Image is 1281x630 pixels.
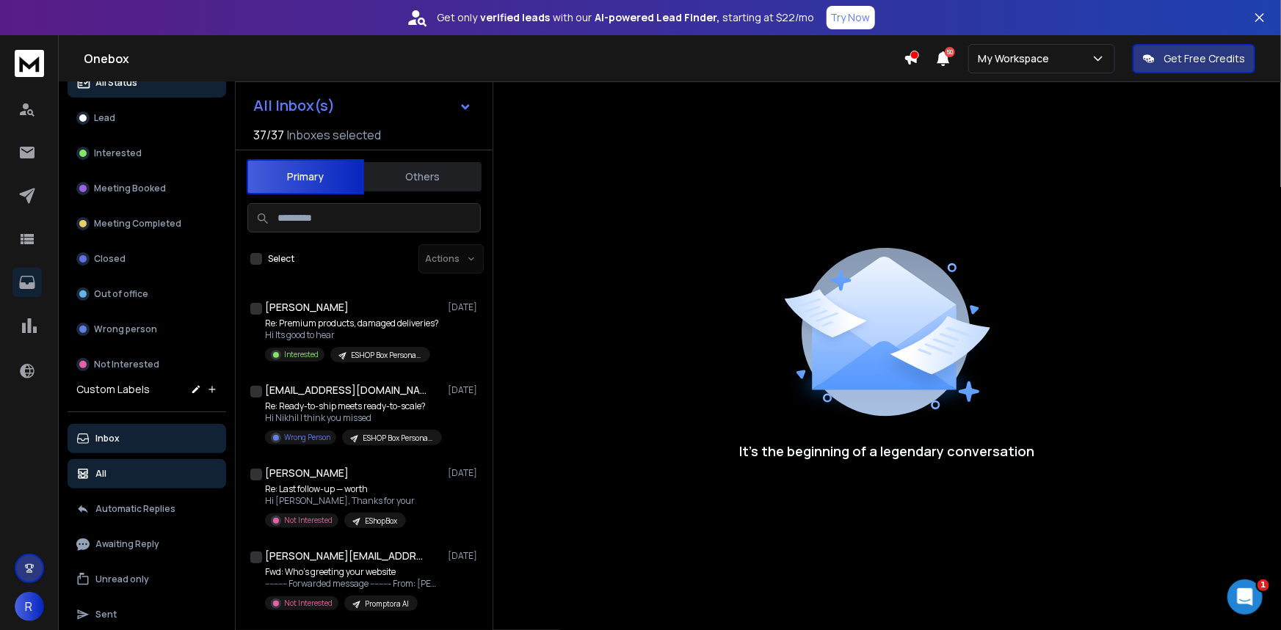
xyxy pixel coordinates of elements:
button: Others [364,161,482,193]
h1: Onebox [84,50,904,67]
p: Awaiting Reply [95,538,159,550]
span: 37 / 37 [253,126,284,144]
p: [DATE] [448,301,481,313]
p: EShopBox [365,516,397,527]
button: Awaiting Reply [68,530,226,559]
p: Re: Premium products, damaged deliveries? [265,318,439,329]
p: Not Interested [284,598,333,609]
strong: AI-powered Lead Finder, [595,10,720,25]
p: Not Interested [284,515,333,526]
p: Automatic Replies [95,503,175,515]
p: Sent [95,609,117,620]
p: Interested [284,349,319,360]
p: Closed [94,253,126,265]
button: All Inbox(s) [242,91,484,120]
p: Get Free Credits [1164,51,1245,66]
p: Fwd: Who’s greeting your website [265,566,441,578]
p: Hi [PERSON_NAME], Thanks for your [265,495,415,507]
p: Get only with our starting at $22/mo [438,10,815,25]
p: Hi Its good to hear [265,329,439,341]
button: All Status [68,68,226,98]
p: All [95,468,106,480]
p: Hi Nikhil I think you missed [265,412,441,424]
p: Try Now [831,10,871,25]
span: 50 [945,47,955,57]
p: [DATE] [448,550,481,562]
button: R [15,592,44,621]
p: Wrong Person [284,432,330,443]
p: Unread only [95,574,149,585]
p: Meeting Booked [94,183,166,194]
button: Closed [68,244,226,274]
button: All [68,459,226,488]
h1: [PERSON_NAME] [265,466,349,480]
p: Inbox [95,433,120,444]
button: Meeting Completed [68,209,226,238]
p: Lead [94,112,115,124]
p: Re: Ready-to-ship meets ready-to-scale? [265,400,441,412]
label: Select [268,253,294,265]
button: Try Now [827,6,875,29]
h1: [PERSON_NAME][EMAIL_ADDRESS][DOMAIN_NAME] [265,549,427,563]
button: Interested [68,139,226,168]
p: Promptora AI [365,598,409,609]
button: Meeting Booked [68,174,226,203]
button: Automatic Replies [68,494,226,524]
p: Re: Last follow-up — worth [265,483,415,495]
p: Meeting Completed [94,218,181,230]
p: Not Interested [94,359,159,370]
button: Out of office [68,279,226,309]
h3: Inboxes selected [287,126,381,144]
p: [DATE] [448,467,481,479]
button: Sent [68,600,226,629]
p: Out of office [94,288,148,300]
p: Interested [94,147,142,159]
iframe: Intercom live chat [1227,579,1263,615]
h1: [PERSON_NAME] [265,300,349,315]
strong: verified leads [481,10,551,25]
h1: [EMAIL_ADDRESS][DOMAIN_NAME] [265,383,427,398]
button: Wrong person [68,315,226,344]
button: Get Free Credits [1133,44,1255,73]
p: ---------- Forwarded message --------- From: [PERSON_NAME] [265,578,441,590]
p: ESHOP Box Personalization_Opens_[DATE] [351,350,421,361]
button: Not Interested [68,350,226,379]
h1: All Inbox(s) [253,98,335,113]
img: logo [15,50,44,77]
p: All Status [95,77,137,89]
p: [DATE] [448,384,481,396]
p: My Workspace [978,51,1055,66]
p: ESHOP Box Personalization_Opens_[DATE] [363,433,433,444]
button: Lead [68,103,226,133]
button: Primary [247,159,364,194]
span: 1 [1258,579,1269,591]
h3: Custom Labels [76,382,150,397]
button: Unread only [68,565,226,594]
button: Inbox [68,424,226,453]
p: Wrong person [94,323,157,335]
p: It’s the beginning of a legendary conversation [740,441,1035,461]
